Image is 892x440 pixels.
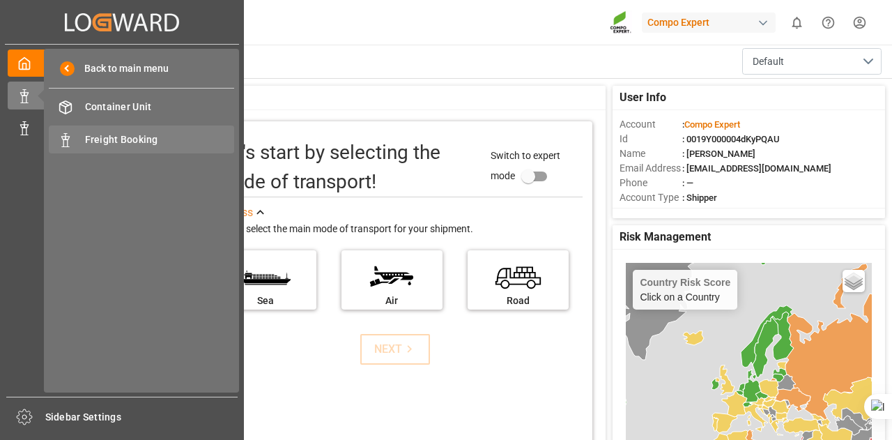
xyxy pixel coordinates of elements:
a: Layers [843,270,865,292]
span: Compo Expert [684,119,740,130]
a: My Cockpit [8,50,236,77]
img: Screenshot%202023-09-29%20at%2010.02.21.png_1712312052.png [610,10,632,35]
span: Name [620,146,682,161]
button: Compo Expert [642,9,781,36]
div: Sea [222,294,309,308]
span: Default [753,54,784,69]
button: show 0 new notifications [781,7,813,38]
span: Freight Booking [85,132,235,147]
div: Please select the main mode of transport for your shipment. [215,221,583,238]
span: Switch to expert mode [491,150,560,181]
span: : 0019Y000004dKyPQAU [682,134,780,144]
span: Back to main menu [75,61,169,76]
span: : [PERSON_NAME] [682,149,755,159]
span: : Shipper [682,192,717,203]
div: Road [475,294,562,308]
div: Click on a Country [640,277,730,303]
div: Let's start by selecting the mode of transport! [215,138,477,197]
button: NEXT [360,334,430,365]
span: User Info [620,89,666,106]
span: Sidebar Settings [45,410,238,425]
a: Customer View [8,114,236,142]
button: Help Center [813,7,844,38]
span: : — [682,178,693,188]
h4: Country Risk Score [640,277,730,288]
a: Freight Booking [49,126,234,153]
span: Container Unit [85,100,235,114]
span: Email Address [620,161,682,176]
button: open menu [742,48,882,75]
span: : [EMAIL_ADDRESS][DOMAIN_NAME] [682,163,831,174]
div: Air [348,294,436,308]
span: : [682,119,740,130]
div: NEXT [374,341,417,358]
a: Container Unit [49,93,234,121]
span: Id [620,132,682,146]
span: Account Type [620,190,682,205]
span: Account [620,117,682,132]
span: Risk Management [620,229,711,245]
div: Compo Expert [642,13,776,33]
span: Phone [620,176,682,190]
